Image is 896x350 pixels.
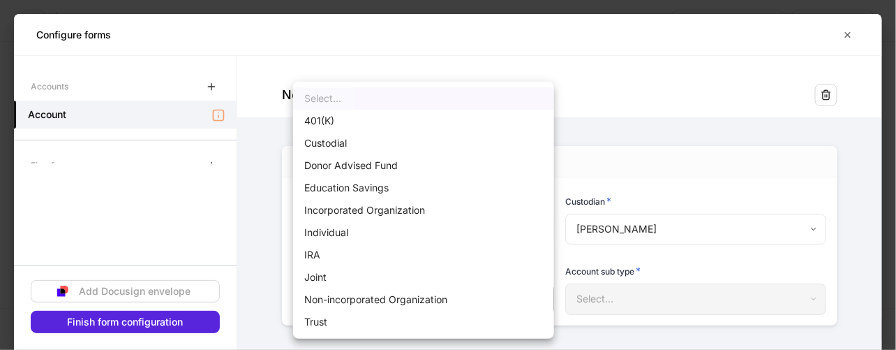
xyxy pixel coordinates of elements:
[293,110,554,132] li: 401(K)
[293,244,554,266] li: IRA
[293,289,554,311] li: Non-incorporated Organization
[293,132,554,154] li: Custodial
[293,266,554,289] li: Joint
[293,221,554,244] li: Individual
[293,154,554,177] li: Donor Advised Fund
[293,177,554,199] li: Education Savings
[293,311,554,333] li: Trust
[293,199,554,221] li: Incorporated Organization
